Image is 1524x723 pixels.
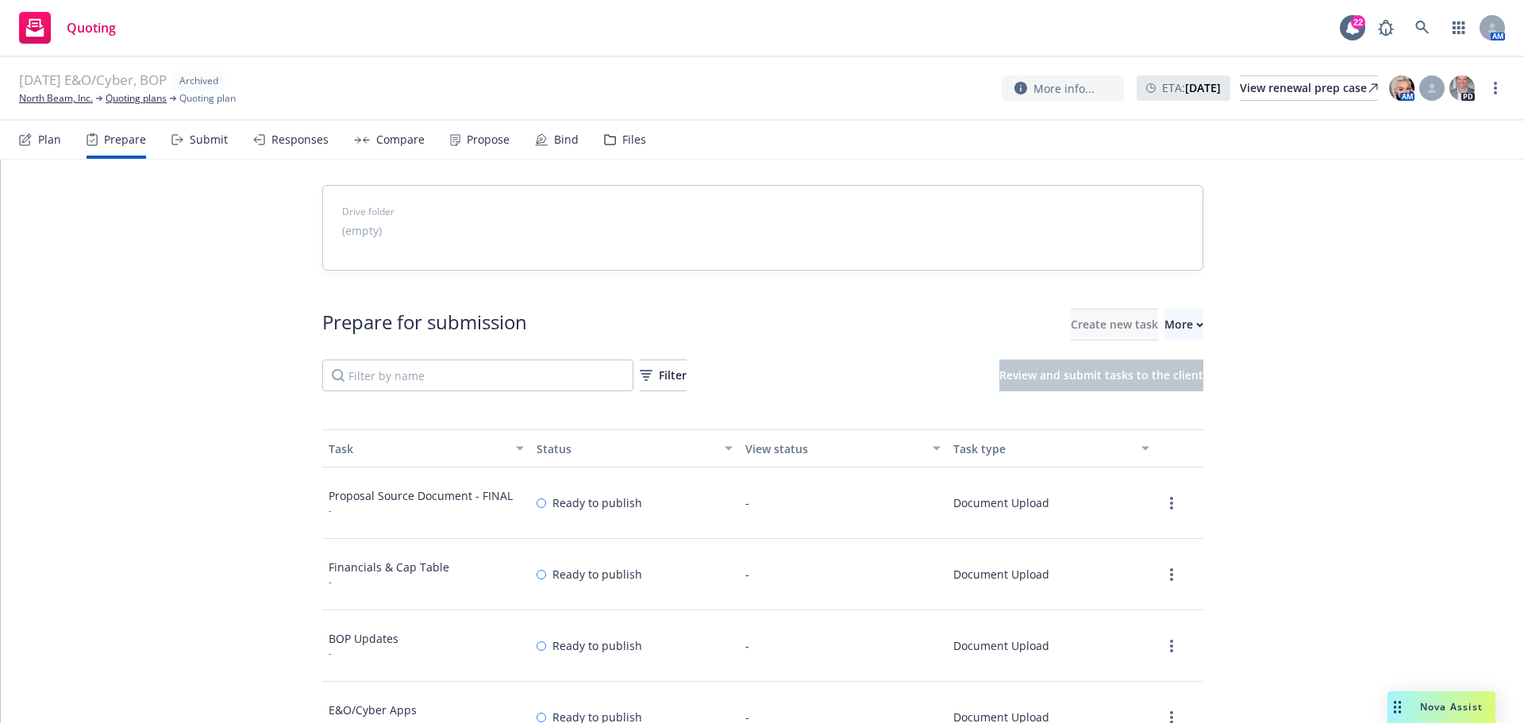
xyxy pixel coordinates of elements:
div: Propose [467,133,510,146]
div: - [329,647,398,660]
a: Quoting [13,6,122,50]
a: View renewal prep case [1240,75,1378,101]
span: ETA : [1162,79,1221,96]
span: Create new task [1071,317,1158,332]
div: Task type [953,440,1132,457]
div: View status [745,440,924,457]
div: - [745,637,749,654]
div: Compare [376,133,425,146]
button: Create new task [1071,309,1158,340]
div: Proposal Source Document - FINAL [329,487,513,504]
button: Task [322,429,531,467]
div: Status [537,440,715,457]
div: Bind [554,133,579,146]
span: Ready to publish [552,494,642,511]
div: Document Upload [953,566,1049,583]
a: more [1162,636,1181,656]
div: - [745,494,749,511]
span: Quoting [67,21,116,34]
a: more [1486,79,1505,98]
button: View status [739,429,948,467]
a: Report a Bug [1370,12,1402,44]
span: Drive folder [342,205,1183,219]
a: more [1162,494,1181,513]
a: Search [1407,12,1438,44]
span: Quoting plan [179,91,236,106]
div: - [329,575,449,589]
div: Submit [190,133,228,146]
button: Task type [947,429,1156,467]
strong: [DATE] [1185,80,1221,95]
div: Responses [271,133,329,146]
a: more [1162,565,1181,584]
div: - [329,504,513,517]
span: Review and submit tasks to the client [999,367,1203,383]
button: Nova Assist [1387,691,1495,723]
div: More [1164,310,1203,340]
span: [DATE] E&O/Cyber, BOP [19,71,167,91]
img: photo [1449,75,1475,101]
div: Plan [38,133,61,146]
button: More info... [1002,75,1124,102]
div: BOP Updates [329,630,398,647]
input: Filter by name [322,360,633,391]
div: Document Upload [953,637,1049,654]
img: photo [1389,75,1414,101]
div: Filter [640,360,687,390]
span: Nova Assist [1420,700,1483,713]
span: More info... [1033,80,1095,97]
span: Ready to publish [552,566,642,583]
a: North Beam, Inc. [19,91,93,106]
button: Status [530,429,739,467]
span: Archived [179,74,218,88]
div: Task [329,440,507,457]
div: Drag to move [1387,691,1407,723]
span: Ready to publish [552,637,642,654]
a: Switch app [1443,12,1475,44]
div: Prepare [104,133,146,146]
div: - [745,566,749,583]
div: Files [622,133,646,146]
div: Document Upload [953,494,1049,511]
button: More [1164,309,1203,340]
div: View renewal prep case [1240,76,1378,100]
div: Prepare for submission [322,309,527,340]
button: Review and submit tasks to the client [999,360,1203,391]
a: Quoting plans [106,91,167,106]
span: (empty) [342,222,382,239]
div: 22 [1351,15,1365,29]
button: Filter [640,360,687,391]
div: E&O/Cyber Apps [329,702,417,718]
div: Financials & Cap Table [329,559,449,575]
